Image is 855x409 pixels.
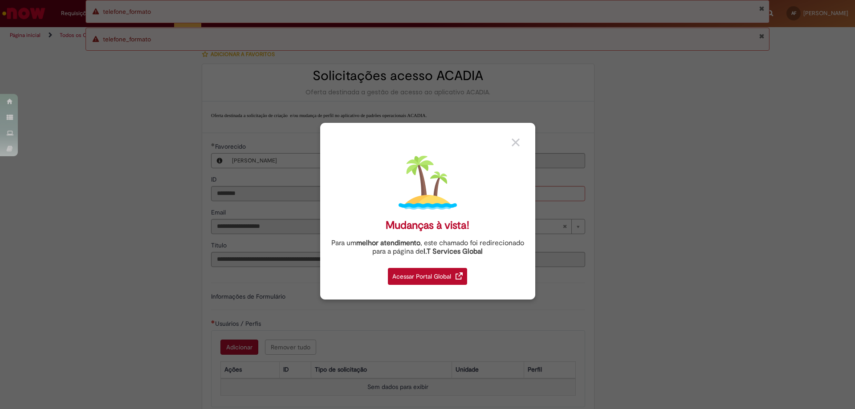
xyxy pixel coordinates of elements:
[512,138,520,146] img: close_button_grey.png
[388,268,467,285] div: Acessar Portal Global
[327,239,529,256] div: Para um , este chamado foi redirecionado para a página de
[456,272,463,279] img: redirect_link.png
[356,239,420,247] strong: melhor atendimento
[388,263,467,285] a: Acessar Portal Global
[423,242,483,256] a: I.T Services Global
[399,154,457,212] img: island.png
[386,219,469,232] div: Mudanças à vista!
